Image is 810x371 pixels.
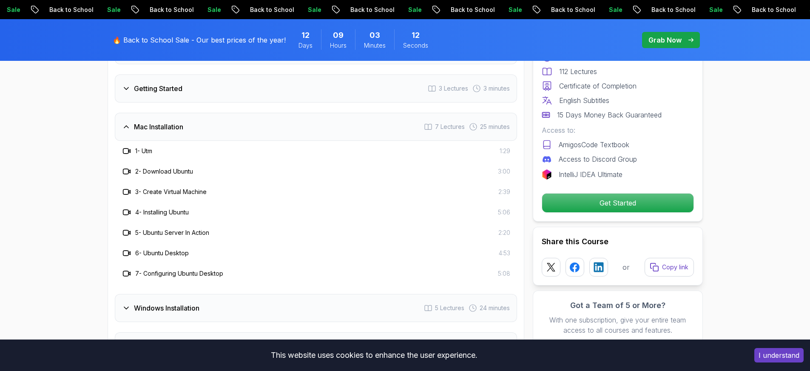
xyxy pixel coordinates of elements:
p: Back to School [325,6,383,14]
img: jetbrains logo [542,169,552,180]
p: Certificate of Completion [559,81,637,91]
span: 5:08 [498,269,510,278]
span: 12 Days [301,29,310,41]
p: Sale [182,6,210,14]
h3: 2 - Download Ubuntu [135,167,193,176]
p: Back to School [225,6,283,14]
span: 5 Lectures [435,304,464,312]
span: 3 Minutes [369,29,380,41]
p: Sale [283,6,310,14]
p: Back to School [24,6,82,14]
span: 12 Seconds [412,29,420,41]
h3: 5 - Ubuntu Server In Action [135,228,209,237]
span: 9 Hours [333,29,344,41]
h3: 7 - Configuring Ubuntu Desktop [135,269,223,278]
span: Days [298,41,313,50]
h3: 4 - Installing Ubuntu [135,208,189,217]
h2: Share this Course [542,236,694,248]
p: Sale [584,6,611,14]
p: Back to School [727,6,784,14]
span: Hours [330,41,347,50]
h3: 1 - Utm [135,147,152,155]
span: 25 minutes [480,123,510,131]
button: Virtual Machines5 Lectures 19 minutes [115,332,517,360]
span: 24 minutes [480,304,510,312]
div: This website uses cookies to enhance the user experience. [6,346,742,365]
span: 4:53 [499,249,510,257]
p: Back to School [626,6,684,14]
button: Accept cookies [754,348,804,362]
h3: 6 - Ubuntu Desktop [135,249,189,257]
button: Windows Installation5 Lectures 24 minutes [115,294,517,322]
span: 3:00 [498,167,510,176]
span: 2:20 [498,228,510,237]
p: Grab Now [648,35,682,45]
p: 112 Lectures [559,66,597,77]
span: 5:06 [498,208,510,217]
h3: Getting Started [134,83,182,94]
span: 3 Lectures [439,84,468,93]
p: Sale [82,6,109,14]
h3: 3 - Create Virtual Machine [135,188,207,196]
h3: Windows Installation [134,303,199,313]
p: Access to: [542,125,694,135]
span: Minutes [364,41,386,50]
p: 🔥 Back to School Sale - Our best prices of the year! [113,35,286,45]
p: Copy link [662,263,688,271]
p: Back to School [125,6,182,14]
span: 7 Lectures [435,123,465,131]
p: IntelliJ IDEA Ultimate [559,169,622,180]
p: Back to School [526,6,584,14]
span: 3 minutes [483,84,510,93]
p: or [622,262,630,272]
button: Get Started [542,193,694,213]
h3: Got a Team of 5 or More? [542,300,694,311]
button: Getting Started3 Lectures 3 minutes [115,74,517,103]
h3: Mac Installation [134,122,183,132]
p: Sale [483,6,511,14]
p: Sale [383,6,410,14]
p: With one subscription, give your entire team access to all courses and features. [542,315,694,335]
button: Mac Installation7 Lectures 25 minutes [115,113,517,141]
p: English Subtitles [559,95,609,106]
p: Back to School [426,6,483,14]
p: 15 Days Money Back Guaranteed [557,110,662,120]
p: Get Started [542,194,693,212]
span: Seconds [403,41,428,50]
a: Check our Business Plan [542,339,694,349]
p: Access to Discord Group [559,154,637,164]
p: Sale [684,6,711,14]
span: 2:39 [498,188,510,196]
p: AmigosCode Textbook [559,140,629,150]
span: 1:29 [500,147,510,155]
button: Copy link [645,258,694,277]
